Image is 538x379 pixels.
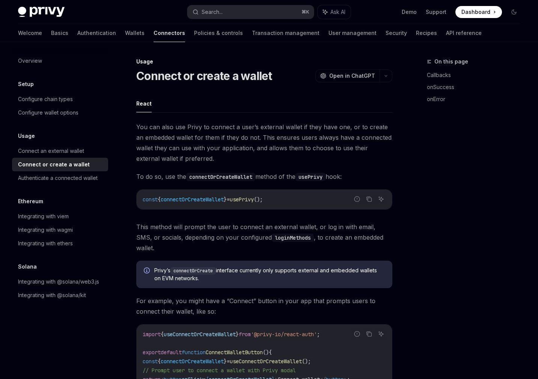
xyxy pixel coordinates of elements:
a: Transaction management [252,24,319,42]
a: Policies & controls [194,24,243,42]
span: { [161,331,164,338]
button: Report incorrect code [352,194,362,204]
span: () [263,349,269,356]
a: Connect or create a wallet [12,158,108,171]
a: Demo [402,8,417,16]
div: Search... [202,8,223,17]
div: Integrating with wagmi [18,225,73,234]
span: = [227,196,230,203]
code: usePrivy [295,173,326,181]
svg: Info [144,267,151,275]
span: (); [302,358,311,365]
a: Recipes [416,24,437,42]
span: (); [254,196,263,203]
a: Wallets [125,24,145,42]
a: Configure wallet options [12,106,108,119]
a: Support [426,8,446,16]
h5: Ethereum [18,197,43,206]
button: Report incorrect code [352,329,362,339]
button: Open in ChatGPT [315,69,380,82]
div: Connect an external wallet [18,146,84,156]
a: onSuccess [427,81,526,93]
a: Welcome [18,24,42,42]
span: On this page [434,57,468,66]
button: Ask AI [318,5,351,19]
button: Copy the contents from the code block [364,329,374,339]
span: export [143,349,161,356]
a: Security [386,24,407,42]
div: Integrating with ethers [18,239,73,248]
a: Connect an external wallet [12,144,108,158]
a: User management [329,24,377,42]
h5: Usage [18,131,35,140]
span: '@privy-io/react-auth' [251,331,317,338]
code: connectOrCreate [170,267,216,275]
a: Integrating with @solana/kit [12,288,108,302]
span: Ask AI [330,8,345,16]
div: Configure wallet options [18,108,78,117]
span: useConnectOrCreateWallet [230,358,302,365]
span: useConnectOrCreateWallet [164,331,236,338]
span: import [143,331,161,338]
span: ⌘ K [301,9,309,15]
span: { [158,196,161,203]
span: { [158,358,161,365]
a: Integrating with wagmi [12,223,108,237]
a: Overview [12,54,108,68]
a: onError [427,93,526,105]
div: Configure chain types [18,95,73,104]
button: React [136,95,152,112]
div: Integrating with @solana/kit [18,291,86,300]
button: Search...⌘K [187,5,314,19]
a: Dashboard [455,6,502,18]
span: = [227,358,230,365]
span: } [236,331,239,338]
span: } [224,196,227,203]
span: ; [317,331,320,338]
div: Connect or create a wallet [18,160,90,169]
a: Basics [51,24,68,42]
span: connectOrCreateWallet [161,196,224,203]
span: For example, you might have a “Connect” button in your app that prompts users to connect their wa... [136,296,392,317]
span: from [239,331,251,338]
span: Privy’s interface currently only supports external and embedded wallets on EVM networks. [154,267,385,282]
span: // Prompt user to connect a wallet with Privy modal [143,367,296,374]
span: const [143,196,158,203]
a: Integrating with @solana/web3.js [12,275,108,288]
span: function [182,349,206,356]
button: Ask AI [376,194,386,204]
span: } [224,358,227,365]
span: connectOrCreateWallet [161,358,224,365]
button: Copy the contents from the code block [364,194,374,204]
code: connectOrCreateWallet [186,173,255,181]
div: Integrating with @solana/web3.js [18,277,99,286]
div: Integrating with viem [18,212,69,221]
span: usePrivy [230,196,254,203]
span: const [143,358,158,365]
a: Integrating with viem [12,210,108,223]
a: Configure chain types [12,92,108,106]
span: ConnectWalletButton [206,349,263,356]
button: Ask AI [376,329,386,339]
h5: Solana [18,262,37,271]
a: Integrating with ethers [12,237,108,250]
span: You can also use Privy to connect a user’s external wallet if they have one, or to create an embe... [136,122,392,164]
button: Toggle dark mode [508,6,520,18]
h1: Connect or create a wallet [136,69,272,83]
h5: Setup [18,80,34,89]
a: Connectors [154,24,185,42]
img: dark logo [18,7,65,17]
span: This method will prompt the user to connect an external wallet, or log in with email, SMS, or soc... [136,222,392,253]
span: { [269,349,272,356]
div: Overview [18,56,42,65]
a: Authentication [77,24,116,42]
div: Usage [136,58,392,65]
a: Callbacks [427,69,526,81]
span: default [161,349,182,356]
div: Authenticate a connected wallet [18,174,98,183]
span: To do so, use the method of the hook: [136,171,392,182]
a: Authenticate a connected wallet [12,171,108,185]
a: API reference [446,24,482,42]
code: loginMethods [272,234,314,242]
span: Dashboard [461,8,490,16]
